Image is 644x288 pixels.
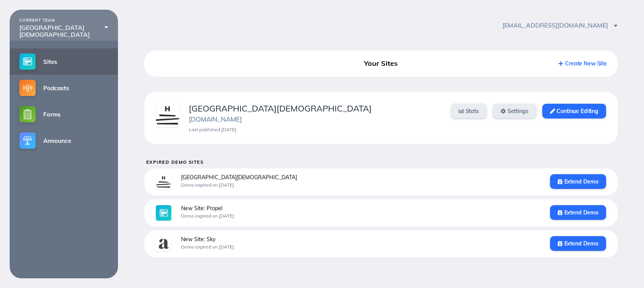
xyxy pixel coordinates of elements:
[181,205,540,211] div: New Site: Propel
[502,21,618,29] span: [EMAIL_ADDRESS][DOMAIN_NAME]
[542,104,606,118] a: Continue Editing
[156,205,171,221] img: sites-large@2x.jpg
[559,60,607,67] a: Create New Site
[156,174,171,190] img: yi6qrzusiobb5tho.png
[19,132,36,149] img: announce-small@2x.png
[451,104,487,118] a: Stats
[10,48,118,75] a: Sites
[10,101,118,127] a: Forms
[189,104,441,113] div: [GEOGRAPHIC_DATA][DEMOGRAPHIC_DATA]
[146,159,618,165] h5: Expired Demo Sites
[189,127,441,132] div: Last published [DATE]
[181,213,540,219] div: Demo expired on [DATE]
[550,174,606,189] a: Extend Demo
[306,57,456,70] div: Your Sites
[156,104,179,127] img: psqtb4ykltgfx2pd.png
[19,24,108,38] div: [GEOGRAPHIC_DATA][DEMOGRAPHIC_DATA]
[550,236,606,251] a: Extend Demo
[156,236,171,252] img: 0n5e3kwwxbuc3jxm.jpg
[181,244,540,250] div: Demo expired on [DATE]
[19,53,36,70] img: sites-small@2x.png
[189,115,242,123] a: [DOMAIN_NAME]
[10,75,118,101] a: Podcasts
[19,106,36,122] img: forms-small@2x.png
[550,205,606,220] a: Extend Demo
[493,104,536,118] a: Settings
[19,80,36,96] img: podcasts-small@2x.png
[181,182,540,188] div: Demo expired on [DATE]
[181,236,540,242] div: New Site: Sky
[19,18,108,23] div: CURRENT TEAM
[10,127,118,154] a: Announce
[181,174,540,180] div: [GEOGRAPHIC_DATA][DEMOGRAPHIC_DATA]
